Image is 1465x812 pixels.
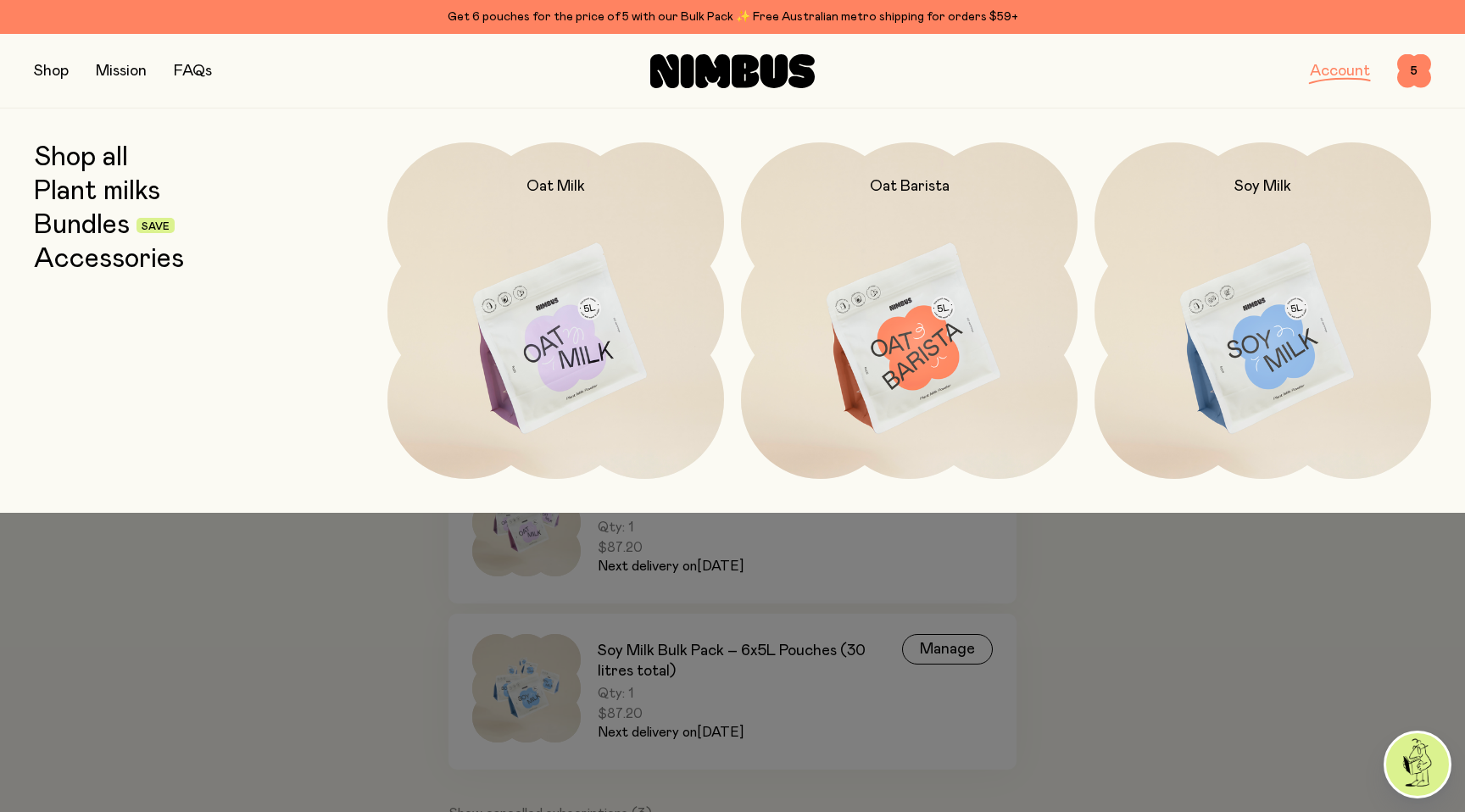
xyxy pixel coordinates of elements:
[34,142,128,173] a: Shop all
[34,176,160,207] a: Plant milks
[174,64,212,79] a: FAQs
[1310,64,1370,79] a: Account
[1386,733,1449,796] img: agent
[741,142,1078,479] a: Oat Barista
[142,221,170,231] span: Save
[1234,176,1291,197] h2: Soy Milk
[1095,142,1431,479] a: Soy Milk
[34,210,130,241] a: Bundles
[1397,54,1431,88] button: 5
[34,7,1431,27] div: Get 6 pouches for the price of 5 with our Bulk Pack ✨ Free Australian metro shipping for orders $59+
[526,176,585,197] h2: Oat Milk
[34,244,184,275] a: Accessories
[96,64,147,79] a: Mission
[870,176,950,197] h2: Oat Barista
[387,142,724,479] a: Oat Milk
